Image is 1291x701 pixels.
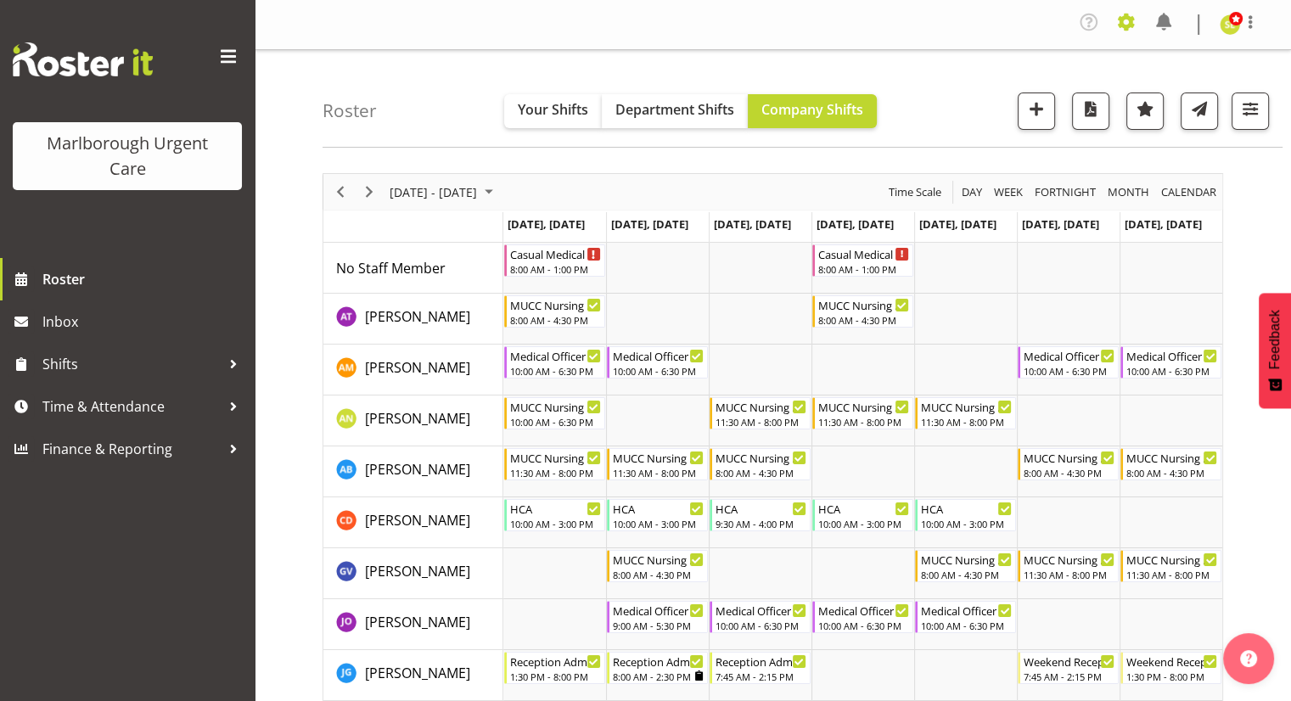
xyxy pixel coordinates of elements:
div: HCA [921,500,1012,517]
span: [DATE], [DATE] [1022,216,1099,232]
div: 10:00 AM - 6:30 PM [1126,364,1217,378]
div: 11:30 AM - 8:00 PM [818,415,909,429]
div: MUCC Nursing PM Weekday [613,449,704,466]
div: 10:00 AM - 6:30 PM [1024,364,1114,378]
div: Cordelia Davies"s event - HCA Begin From Thursday, September 4, 2025 at 10:00:00 AM GMT+12:00 End... [812,499,913,531]
div: 10:00 AM - 3:00 PM [921,517,1012,530]
div: 8:00 AM - 4:30 PM [921,568,1012,581]
div: 11:30 AM - 8:00 PM [1024,568,1114,581]
td: Jenny O'Donnell resource [323,599,503,650]
div: MUCC Nursing AM Weekday [818,296,909,313]
td: Cordelia Davies resource [323,497,503,548]
div: Jenny O'Donnell"s event - Medical Officer AM Weekday Begin From Tuesday, September 2, 2025 at 9:0... [607,601,708,633]
button: Add a new shift [1018,93,1055,130]
div: Medical Officer Weekends [1024,347,1114,364]
span: Week [992,182,1024,203]
span: Feedback [1267,310,1283,369]
div: Casual Medical Officer Addition [818,245,909,262]
div: Agnes Tyson"s event - MUCC Nursing AM Weekday Begin From Monday, September 1, 2025 at 8:00:00 AM ... [504,295,605,328]
a: [PERSON_NAME] [365,306,470,327]
span: Shifts [42,351,221,377]
td: Josephine Godinez resource [323,650,503,701]
span: Finance & Reporting [42,436,221,462]
button: Company Shifts [748,94,877,128]
div: 11:30 AM - 8:00 PM [921,415,1012,429]
div: 8:00 AM - 1:00 PM [510,262,601,276]
div: Alysia Newman-Woods"s event - MUCC Nursing Midshift Begin From Monday, September 1, 2025 at 10:00... [504,397,605,429]
div: 10:00 AM - 6:30 PM [510,364,601,378]
div: Gloria Varghese"s event - MUCC Nursing PM Weekends Begin From Saturday, September 6, 2025 at 11:3... [1018,550,1119,582]
div: No Staff Member"s event - Casual Medical Officer Addition Begin From Monday, September 1, 2025 at... [504,244,605,277]
div: 10:00 AM - 6:30 PM [716,619,806,632]
div: 7:45 AM - 2:15 PM [1024,670,1114,683]
div: 10:00 AM - 6:30 PM [510,415,601,429]
div: Alexandra Madigan"s event - Medical Officer MID Weekday Begin From Monday, September 1, 2025 at 1... [504,346,605,379]
div: Gloria Varghese"s event - MUCC Nursing PM Weekends Begin From Sunday, September 7, 2025 at 11:30:... [1120,550,1221,582]
button: Highlight an important date within the roster. [1126,93,1164,130]
div: Next [355,174,384,210]
div: 9:00 AM - 5:30 PM [613,619,704,632]
img: Rosterit website logo [13,42,153,76]
div: Cordelia Davies"s event - HCA Begin From Monday, September 1, 2025 at 10:00:00 AM GMT+12:00 Ends ... [504,499,605,531]
div: 7:45 AM - 2:15 PM [716,670,806,683]
td: Alysia Newman-Woods resource [323,395,503,446]
div: 8:00 AM - 1:00 PM [818,262,909,276]
div: Josephine Godinez"s event - Weekend Reception Begin From Saturday, September 6, 2025 at 7:45:00 A... [1018,652,1119,684]
div: Alexandra Madigan"s event - Medical Officer Weekends Begin From Saturday, September 6, 2025 at 10... [1018,346,1119,379]
div: Jenny O'Donnell"s event - Medical Officer MID Weekday Begin From Friday, September 5, 2025 at 10:... [915,601,1016,633]
span: [PERSON_NAME] [365,307,470,326]
div: Josephine Godinez"s event - Reception Admin Weekday AM Begin From Wednesday, September 3, 2025 at... [710,652,811,684]
span: [DATE], [DATE] [1125,216,1202,232]
div: MUCC Nursing PM Weekends [1126,551,1217,568]
div: Cordelia Davies"s event - HCA Begin From Wednesday, September 3, 2025 at 9:30:00 AM GMT+12:00 End... [710,499,811,531]
button: Filter Shifts [1232,93,1269,130]
a: [PERSON_NAME] [365,561,470,581]
span: Time Scale [887,182,943,203]
div: No Staff Member"s event - Casual Medical Officer Addition Begin From Thursday, September 4, 2025 ... [812,244,913,277]
div: Alexandra Madigan"s event - Medical Officer MID Weekday Begin From Tuesday, September 2, 2025 at ... [607,346,708,379]
div: 11:30 AM - 8:00 PM [716,415,806,429]
button: Timeline Month [1105,182,1153,203]
span: [DATE], [DATE] [714,216,791,232]
div: 11:30 AM - 8:00 PM [613,466,704,479]
span: [PERSON_NAME] [365,562,470,580]
h4: Roster [323,101,377,121]
button: Timeline Week [991,182,1026,203]
span: Inbox [42,309,246,334]
div: 8:00 AM - 4:30 PM [1024,466,1114,479]
a: [PERSON_NAME] [365,612,470,632]
div: 10:00 AM - 3:00 PM [818,517,909,530]
div: Gloria Varghese"s event - MUCC Nursing AM Weekday Begin From Tuesday, September 2, 2025 at 8:00:0... [607,550,708,582]
div: Medical Officer MID Weekday [818,602,909,619]
div: Reception Admin Weekday AM [613,653,704,670]
div: MUCC Nursing AM Weekday [510,296,601,313]
div: Andrew Brooks"s event - MUCC Nursing AM Weekends Begin From Saturday, September 6, 2025 at 8:00:0... [1018,448,1119,480]
div: MUCC Nursing AM Weekday [921,551,1012,568]
div: MUCC Nursing AM Weekends [1126,449,1217,466]
span: [PERSON_NAME] [365,664,470,682]
div: MUCC Nursing PM Weekday [818,398,909,415]
div: 8:00 AM - 4:30 PM [716,466,806,479]
span: Month [1106,182,1151,203]
div: Reception Admin Weekday PM [510,653,601,670]
a: [PERSON_NAME] [365,510,470,530]
div: Jenny O'Donnell"s event - Medical Officer MID Weekday Begin From Thursday, September 4, 2025 at 1... [812,601,913,633]
span: Time & Attendance [42,394,221,419]
span: [DATE] - [DATE] [388,182,479,203]
div: Cordelia Davies"s event - HCA Begin From Friday, September 5, 2025 at 10:00:00 AM GMT+12:00 Ends ... [915,499,1016,531]
div: Medical Officer MID Weekday [613,347,704,364]
span: [PERSON_NAME] [365,409,470,428]
button: Download a PDF of the roster according to the set date range. [1072,93,1109,130]
span: [PERSON_NAME] [365,358,470,377]
button: Send a list of all shifts for the selected filtered period to all rostered employees. [1181,93,1218,130]
button: Feedback - Show survey [1259,293,1291,408]
div: 10:00 AM - 6:30 PM [818,619,909,632]
span: [PERSON_NAME] [365,613,470,631]
button: Next [358,182,381,203]
button: Your Shifts [504,94,602,128]
div: 11:30 AM - 8:00 PM [1126,568,1217,581]
div: MUCC Nursing AM Weekday [716,449,806,466]
div: 8:00 AM - 4:30 PM [510,313,601,327]
div: Alexandra Madigan"s event - Medical Officer Weekends Begin From Sunday, September 7, 2025 at 10:0... [1120,346,1221,379]
span: [DATE], [DATE] [508,216,585,232]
